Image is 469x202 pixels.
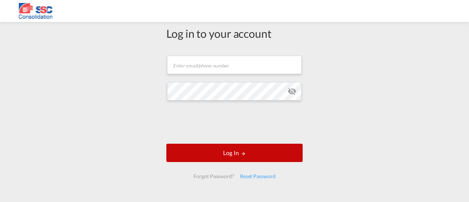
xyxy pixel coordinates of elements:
div: Forgot Password? [191,170,237,183]
md-icon: icon-eye-off [288,87,296,96]
div: Reset Password [237,170,278,183]
input: Enter email/phone number [167,56,302,74]
img: 37d256205c1f11ecaa91a72466fb0159.png [11,3,60,19]
button: LOGIN [166,144,303,162]
iframe: reCAPTCHA [179,108,290,136]
div: Log in to your account [166,26,303,41]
